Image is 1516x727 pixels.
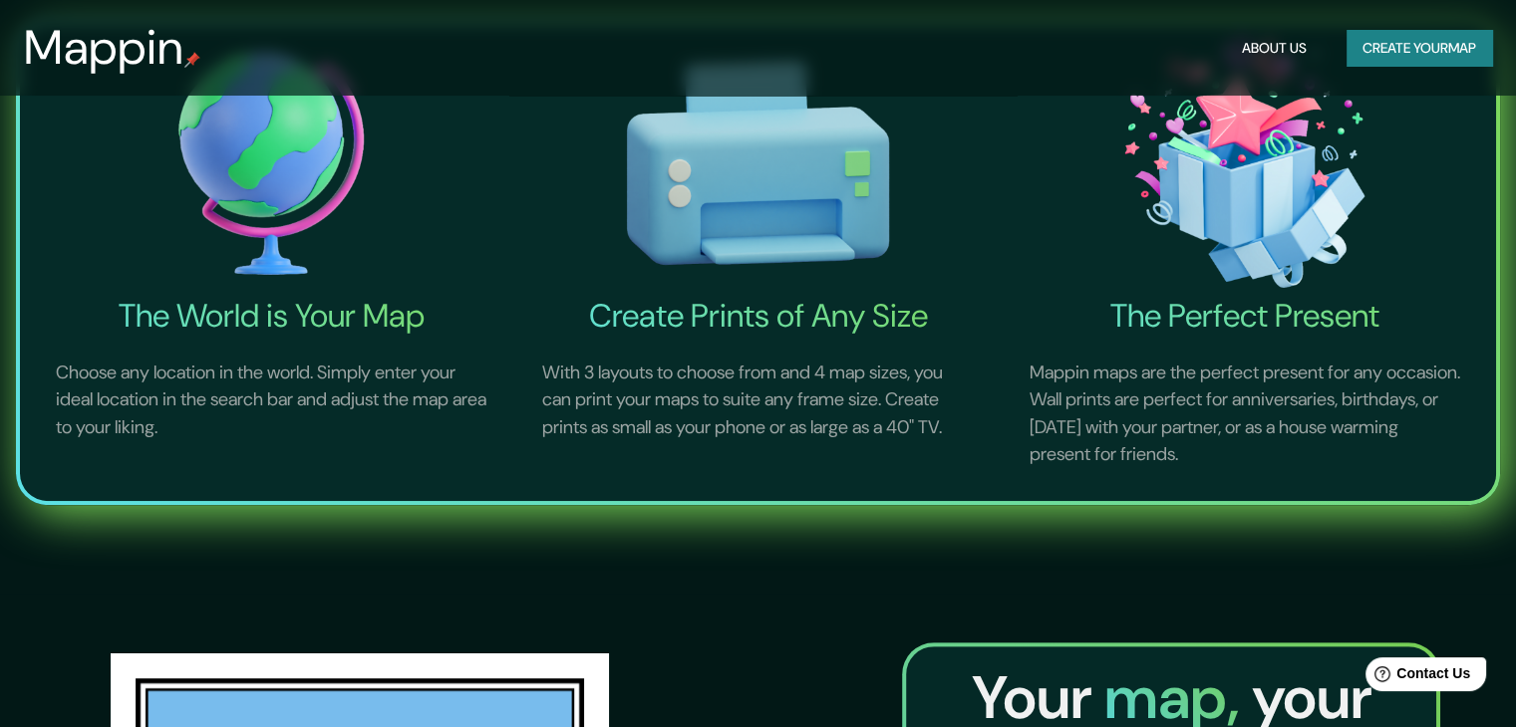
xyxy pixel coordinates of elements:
img: mappin-pin [184,52,200,68]
img: The World is Your Map-icon [32,31,510,296]
img: The Perfect Present-icon [1006,31,1484,296]
img: Create Prints of Any Size-icon [518,31,997,296]
button: About Us [1234,30,1315,67]
h3: Mappin [24,20,184,76]
p: Mappin maps are the perfect present for any occasion. Wall prints are perfect for anniversaries, ... [1006,336,1484,493]
h4: Create Prints of Any Size [518,296,997,336]
p: With 3 layouts to choose from and 4 map sizes, you can print your maps to suite any frame size. C... [518,336,997,466]
button: Create yourmap [1347,30,1492,67]
h4: The World is Your Map [32,296,510,336]
h4: The Perfect Present [1006,296,1484,336]
iframe: Help widget launcher [1339,649,1494,705]
p: Choose any location in the world. Simply enter your ideal location in the search bar and adjust t... [32,336,510,466]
